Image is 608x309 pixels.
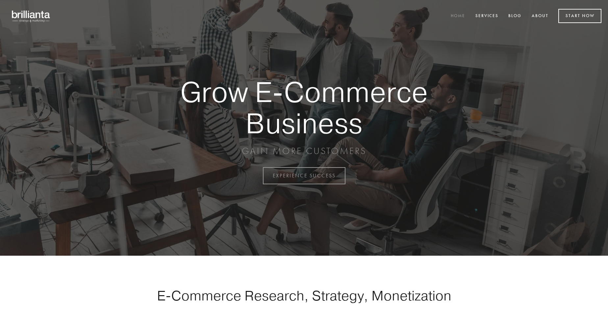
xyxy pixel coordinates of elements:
a: Services [471,11,503,22]
h1: E-Commerce Research, Strategy, Monetization [136,287,472,304]
p: GAIN MORE CUSTOMERS [157,145,451,157]
img: brillianta - research, strategy, marketing [7,7,56,26]
strong: Grow E-Commerce Business [157,76,451,139]
a: Start Now [558,9,601,23]
a: Home [446,11,469,22]
a: Blog [504,11,526,22]
a: EXPERIENCE SUCCESS [263,167,345,184]
a: About [527,11,553,22]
